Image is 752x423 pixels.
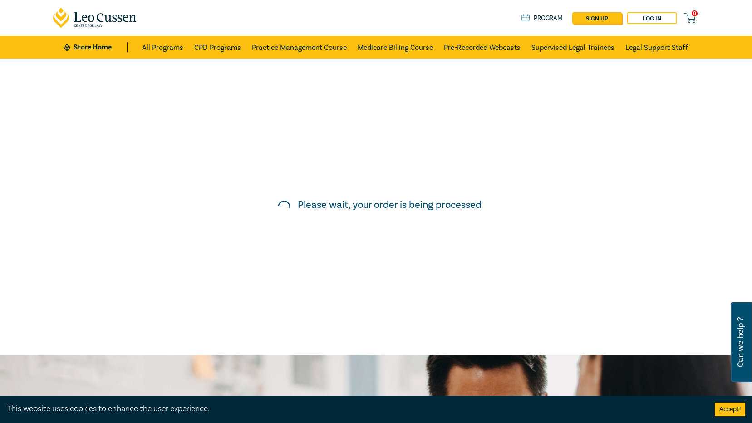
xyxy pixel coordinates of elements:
[444,36,521,59] a: Pre-Recorded Webcasts
[736,308,745,377] span: Can we help ?
[142,36,183,59] a: All Programs
[521,13,563,23] a: Program
[358,36,433,59] a: Medicare Billing Course
[627,12,677,24] a: Log in
[298,199,482,211] h5: Please wait, your order is being processed
[64,42,127,52] a: Store Home
[252,36,347,59] a: Practice Management Course
[572,12,622,24] a: sign up
[7,403,701,415] div: This website uses cookies to enhance the user experience.
[531,36,614,59] a: Supervised Legal Trainees
[692,10,698,16] span: 0
[194,36,241,59] a: CPD Programs
[625,36,688,59] a: Legal Support Staff
[715,403,745,416] button: Accept cookies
